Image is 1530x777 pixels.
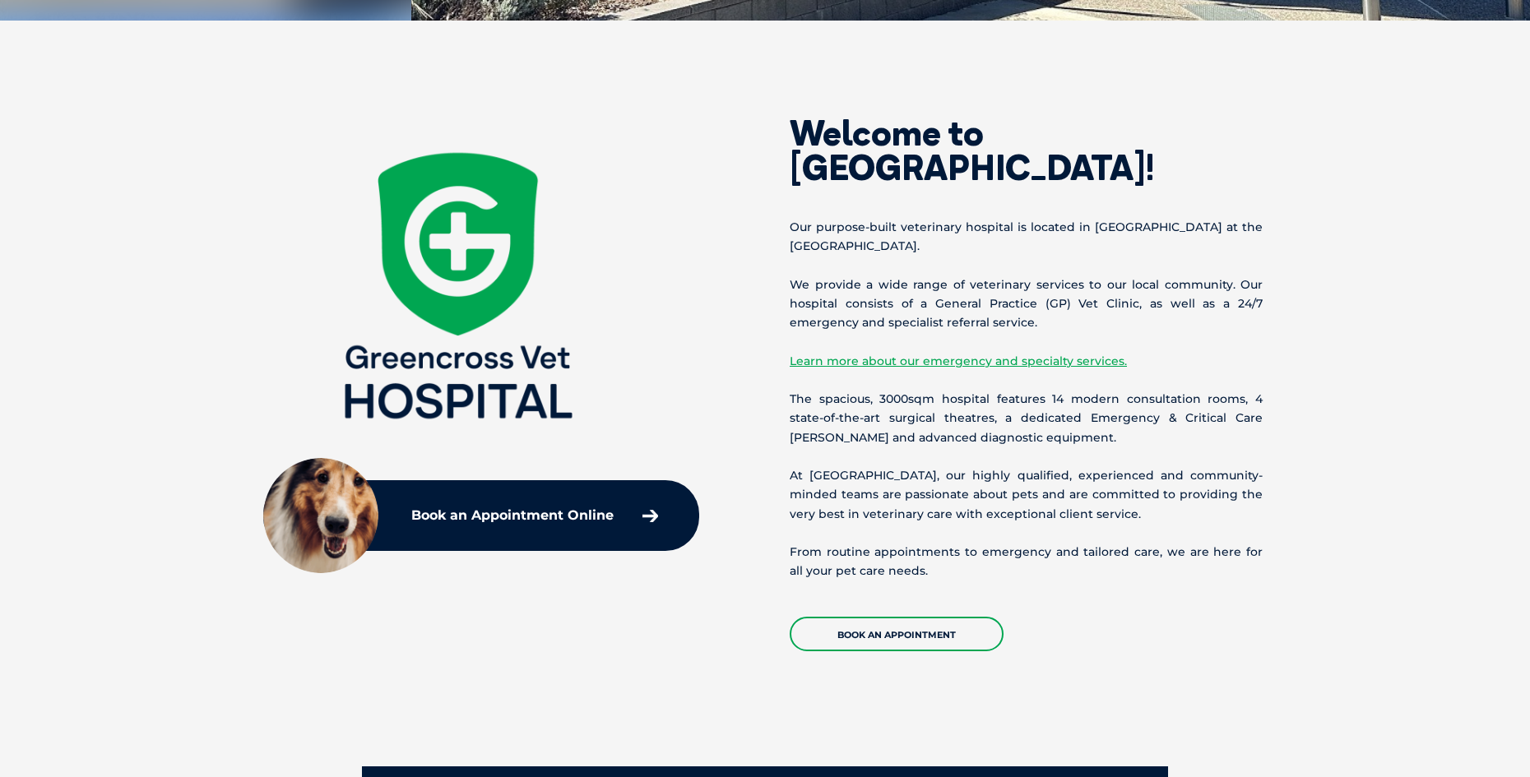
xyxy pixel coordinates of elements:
[790,617,1004,651] a: Book An Appointment
[790,543,1263,580] p: From routine appointments to emergency and tailored care, we are here for all your pet care needs.
[790,390,1263,447] p: The spacious, 3000sqm hospital features 14 modern consultation rooms, 4 state-of-the-art surgical...
[790,218,1263,256] p: Our purpose-built veterinary hospital is located in [GEOGRAPHIC_DATA] at the [GEOGRAPHIC_DATA].
[403,501,666,530] a: Book an Appointment Online
[790,354,1127,368] a: Learn more about our emergency and specialty services.
[790,466,1263,524] p: At [GEOGRAPHIC_DATA], our highly qualified, experienced and community-minded teams are passionate...
[790,275,1263,333] p: We provide a wide range of veterinary services to our local community. Our hospital consists of a...
[790,116,1263,185] h2: Welcome to [GEOGRAPHIC_DATA]!
[411,509,614,522] p: Book an Appointment Online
